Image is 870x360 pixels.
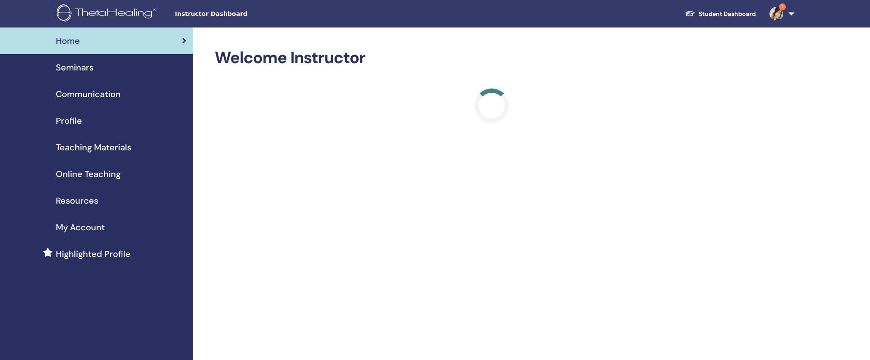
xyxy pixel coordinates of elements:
span: Highlighted Profile [56,247,131,260]
img: logo.png [57,4,159,24]
span: Profile [56,114,82,127]
span: Online Teaching [56,168,121,180]
span: My Account [56,221,105,234]
span: 1 [779,3,786,10]
span: Home [56,34,80,47]
span: Communication [56,88,121,101]
img: graduation-cap-white.svg [685,10,695,17]
a: Student Dashboard [678,6,763,22]
span: Resources [56,194,98,207]
img: default.jpg [770,7,783,21]
h2: Welcome Instructor [215,48,769,68]
span: Seminars [56,61,94,74]
span: Teaching Materials [56,141,131,154]
span: Instructor Dashboard [175,9,304,18]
